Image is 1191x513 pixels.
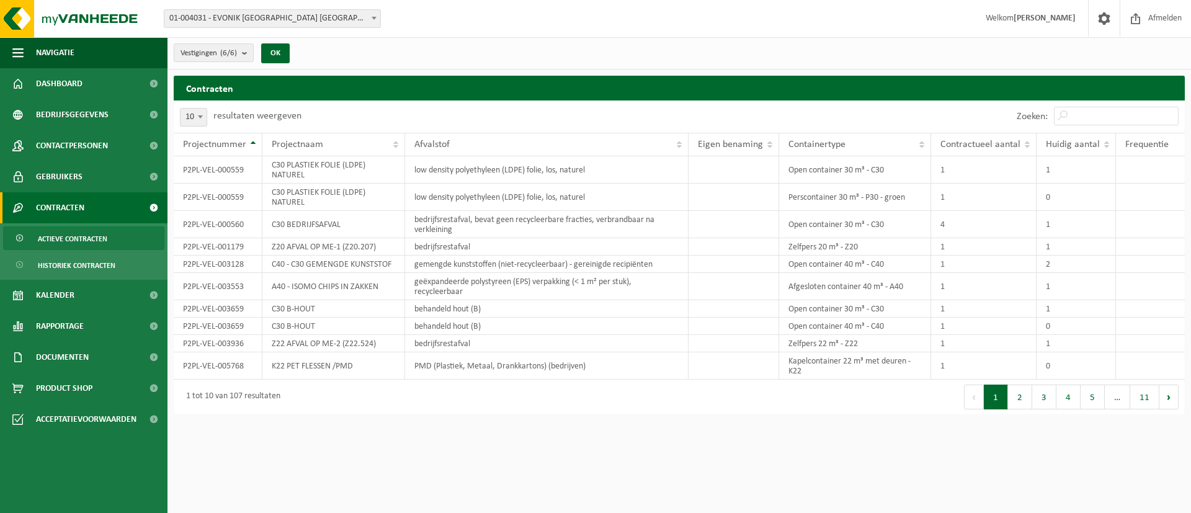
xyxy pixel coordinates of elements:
td: 1 [1037,335,1116,352]
span: Bedrijfsgegevens [36,99,109,130]
span: Dashboard [36,68,83,99]
td: C30 B-HOUT [262,300,405,318]
div: 1 tot 10 van 107 resultaten [180,386,280,408]
a: Actieve contracten [3,226,164,250]
td: behandeld hout (B) [405,318,689,335]
td: Perscontainer 30 m³ - P30 - groen [779,184,932,211]
td: 1 [931,238,1037,256]
span: Acceptatievoorwaarden [36,404,136,435]
td: PMD (Plastiek, Metaal, Drankkartons) (bedrijven) [405,352,689,380]
td: 4 [931,211,1037,238]
span: Eigen benaming [698,140,763,149]
td: C30 PLASTIEK FOLIE (LDPE) NATUREL [262,184,405,211]
td: P2PL-VEL-005768 [174,352,262,380]
button: 11 [1130,385,1159,409]
button: Previous [964,385,984,409]
span: Afvalstof [414,140,450,149]
td: 1 [931,335,1037,352]
td: C30 PLASTIEK FOLIE (LDPE) NATUREL [262,156,405,184]
td: 1 [1037,156,1116,184]
button: 3 [1032,385,1056,409]
span: Contactpersonen [36,130,108,161]
button: Vestigingen(6/6) [174,43,254,62]
td: P2PL-VEL-000560 [174,211,262,238]
button: 2 [1008,385,1032,409]
td: Open container 30 m³ - C30 [779,300,932,318]
td: P2PL-VEL-003659 [174,318,262,335]
td: Z22 AFVAL OP ME-2 (Z22.524) [262,335,405,352]
td: P2PL-VEL-000559 [174,156,262,184]
td: Afgesloten container 40 m³ - A40 [779,273,932,300]
td: 1 [931,273,1037,300]
span: 10 [181,109,207,126]
td: P2PL-VEL-000559 [174,184,262,211]
td: 1 [931,300,1037,318]
span: Projectnaam [272,140,323,149]
td: 1 [931,156,1037,184]
td: C30 BEDRIJFSAFVAL [262,211,405,238]
td: bedrijfsrestafval [405,238,689,256]
button: Next [1159,385,1179,409]
td: C30 B-HOUT [262,318,405,335]
td: C40 - C30 GEMENGDE KUNSTSTOF [262,256,405,273]
td: bedrijfsrestafval [405,335,689,352]
button: OK [261,43,290,63]
span: 10 [180,108,207,127]
span: Frequentie [1125,140,1169,149]
td: P2PL-VEL-001179 [174,238,262,256]
iframe: chat widget [6,486,207,513]
span: Kalender [36,280,74,311]
td: P2PL-VEL-003936 [174,335,262,352]
td: Z20 AFVAL OP ME-1 (Z20.207) [262,238,405,256]
count: (6/6) [220,49,237,57]
span: Product Shop [36,373,92,404]
td: 1 [1037,211,1116,238]
td: 1 [1037,238,1116,256]
td: 1 [931,256,1037,273]
td: low density polyethyleen (LDPE) folie, los, naturel [405,184,689,211]
span: Rapportage [36,311,84,342]
td: 1 [931,318,1037,335]
button: 4 [1056,385,1081,409]
span: Huidig aantal [1046,140,1100,149]
span: Vestigingen [181,44,237,63]
span: 01-004031 - EVONIK ANTWERPEN NV - ANTWERPEN [164,9,381,28]
span: Containertype [788,140,845,149]
span: Projectnummer [183,140,246,149]
td: P2PL-VEL-003659 [174,300,262,318]
td: Open container 40 m³ - C40 [779,256,932,273]
td: 1 [1037,273,1116,300]
td: 1 [931,184,1037,211]
td: Zelfpers 20 m³ - Z20 [779,238,932,256]
td: Open container 30 m³ - C30 [779,211,932,238]
button: 1 [984,385,1008,409]
label: resultaten weergeven [213,111,301,121]
td: 1 [931,352,1037,380]
span: Actieve contracten [38,227,107,251]
a: Historiek contracten [3,253,164,277]
span: … [1105,385,1130,409]
span: Documenten [36,342,89,373]
td: 0 [1037,318,1116,335]
h2: Contracten [174,76,1185,100]
td: 0 [1037,184,1116,211]
td: bedrijfsrestafval, bevat geen recycleerbare fracties, verbrandbaar na verkleining [405,211,689,238]
span: Historiek contracten [38,254,115,277]
td: low density polyethyleen (LDPE) folie, los, naturel [405,156,689,184]
span: Contracten [36,192,84,223]
td: behandeld hout (B) [405,300,689,318]
td: geëxpandeerde polystyreen (EPS) verpakking (< 1 m² per stuk), recycleerbaar [405,273,689,300]
span: Contractueel aantal [940,140,1020,149]
td: Zelfpers 22 m³ - Z22 [779,335,932,352]
td: Kapelcontainer 22 m³ met deuren - K22 [779,352,932,380]
td: P2PL-VEL-003128 [174,256,262,273]
td: 2 [1037,256,1116,273]
td: 0 [1037,352,1116,380]
td: P2PL-VEL-003553 [174,273,262,300]
td: 1 [1037,300,1116,318]
span: Navigatie [36,37,74,68]
strong: [PERSON_NAME] [1014,14,1076,23]
button: 5 [1081,385,1105,409]
span: 01-004031 - EVONIK ANTWERPEN NV - ANTWERPEN [164,10,380,27]
td: A40 - ISOMO CHIPS IN ZAKKEN [262,273,405,300]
